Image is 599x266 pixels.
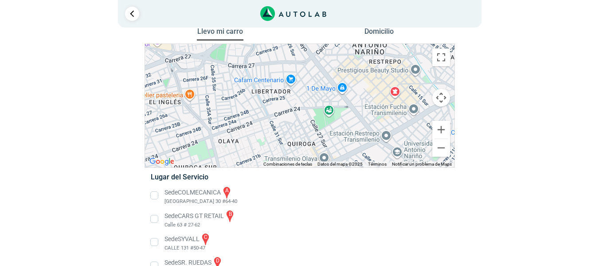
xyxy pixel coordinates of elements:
[432,139,450,157] button: Reducir
[147,156,176,167] img: Google
[356,27,402,40] button: Domicilio
[392,162,452,167] a: Notificar un problema de Maps
[432,89,450,107] button: Controles de visualización del mapa
[197,27,243,41] button: Llevo mi carro
[147,156,176,167] a: Abre esta zona en Google Maps (se abre en una nueva ventana)
[432,121,450,139] button: Ampliar
[317,162,363,167] span: Datos del mapa ©2025
[432,48,450,66] button: Cambiar a la vista en pantalla completa
[151,173,448,181] h5: Lugar del Servicio
[368,162,387,167] a: Términos (se abre en una nueva pestaña)
[260,9,326,17] a: Link al sitio de autolab
[125,7,139,21] a: Ir al paso anterior
[263,161,312,167] button: Combinaciones de teclas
